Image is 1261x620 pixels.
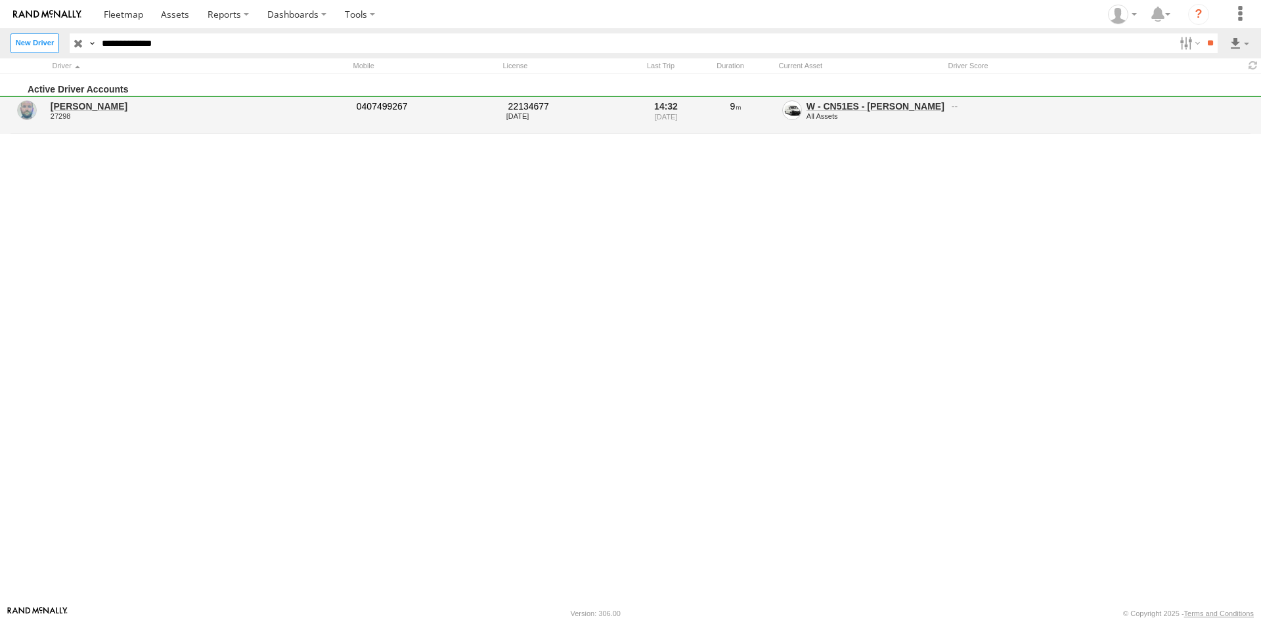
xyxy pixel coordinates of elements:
[1245,60,1261,72] span: Refresh
[51,100,347,112] a: [PERSON_NAME]
[1123,610,1254,617] div: © Copyright 2025 -
[944,60,1240,72] div: Driver Score
[7,607,68,620] a: Visit our Website
[641,98,691,133] div: 14:32 [DATE]
[571,610,621,617] div: Version: 306.00
[11,33,59,52] label: Create New Driver
[499,60,630,72] div: License
[775,60,939,72] div: Current Asset
[1103,5,1141,24] div: Tye Clark
[51,112,347,120] div: 27298
[349,60,494,72] div: Mobile
[1184,610,1254,617] a: Terms and Conditions
[730,101,741,112] span: 9
[13,10,81,19] img: rand-logo.svg
[49,60,344,72] div: Click to Sort
[1174,33,1203,52] label: Search Filter Options
[807,112,946,120] div: All Assets
[807,101,944,112] a: W - CN51ES - [PERSON_NAME]
[636,60,686,72] div: Last Trip
[506,100,634,112] div: Licence No
[691,60,770,72] div: Duration
[1228,33,1250,52] label: Export results as...
[506,112,634,120] div: Licence Expires
[87,33,97,52] label: Search Query
[1188,4,1209,25] i: ?
[355,98,499,133] div: 0407499267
